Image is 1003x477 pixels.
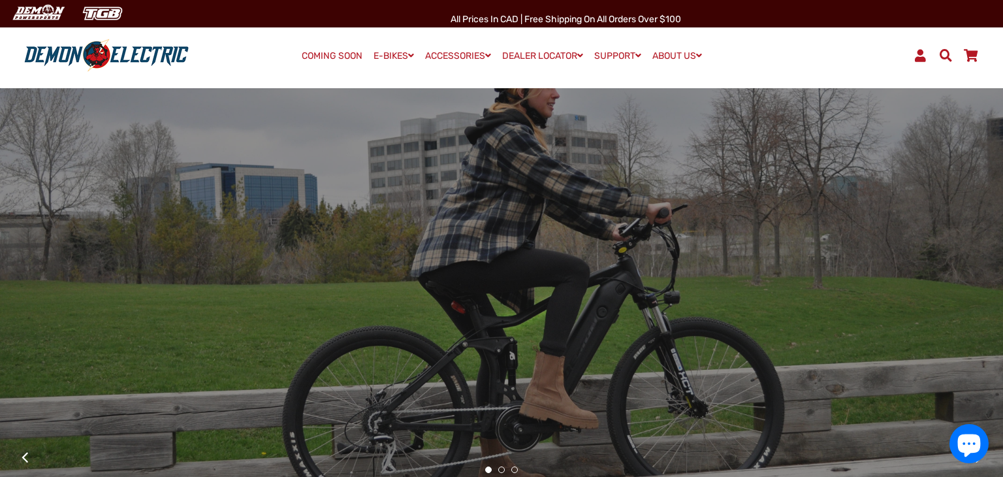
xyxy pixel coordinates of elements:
[946,424,993,467] inbox-online-store-chat: Shopify online store chat
[511,467,518,473] button: 3 of 3
[648,46,707,65] a: ABOUT US
[451,14,681,25] span: All Prices in CAD | Free shipping on all orders over $100
[498,46,588,65] a: DEALER LOCATOR
[20,39,193,73] img: Demon Electric logo
[485,467,492,473] button: 1 of 3
[76,3,129,24] img: TGB Canada
[297,47,367,65] a: COMING SOON
[590,46,646,65] a: SUPPORT
[7,3,69,24] img: Demon Electric
[421,46,496,65] a: ACCESSORIES
[369,46,419,65] a: E-BIKES
[498,467,505,473] button: 2 of 3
